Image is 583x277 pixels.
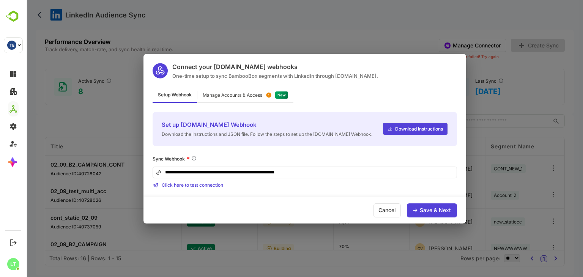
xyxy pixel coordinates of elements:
[7,258,19,270] div: LT
[393,208,424,213] div: Save & Next
[146,63,351,71] div: Connect your [DOMAIN_NAME] webhooks
[126,88,170,103] div: Setup Webhook
[356,123,421,135] a: Download Instructions
[366,126,416,132] span: Download Instructions
[135,121,346,128] span: Set up [DOMAIN_NAME] Webhook
[135,131,346,137] span: Download the Instructions and JSON file. Follow the steps to set up the [DOMAIN_NAME] Webhook.
[146,73,351,79] div: One-time setup to sync BambooBox segments with LinkedIn through [DOMAIN_NAME].
[4,9,23,24] img: BambooboxLogoMark.f1c84d78b4c51b1a7b5f700c9845e183.svg
[7,41,16,50] div: TE
[164,155,170,163] span: Required for pushing segments to LinkedIn.
[347,203,374,217] div: Cancel
[135,182,197,188] span: Click here to test connection
[8,238,18,248] button: Logout
[126,156,158,162] span: Sync Webhook
[176,93,236,98] div: Manage Accounts & Access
